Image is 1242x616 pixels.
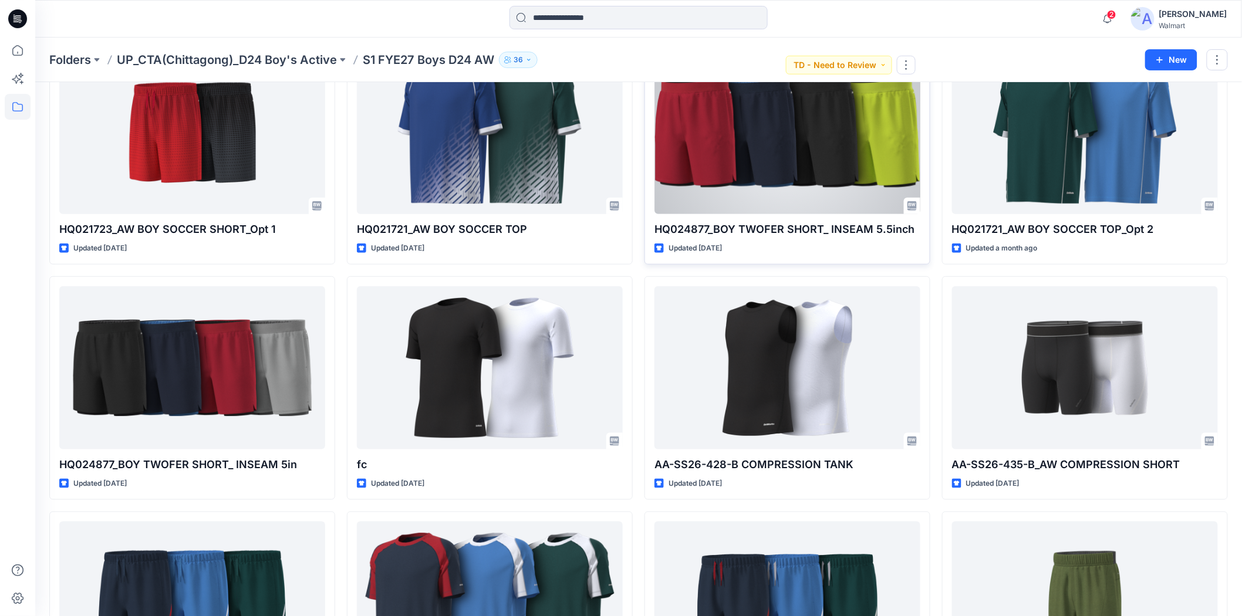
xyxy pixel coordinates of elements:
p: fc [357,456,623,473]
p: Updated [DATE] [371,242,424,255]
a: UP_CTA(Chittagong)_D24 Boy's Active [117,52,337,68]
p: HQ021721_AW BOY SOCCER TOP [357,221,623,238]
p: S1 FYE27 Boys D24 AW [363,52,494,68]
a: HQ024877_BOY TWOFER SHORT_ INSEAM 5.5inch [654,51,920,214]
a: Folders [49,52,91,68]
a: HQ021721_AW BOY SOCCER TOP [357,51,623,214]
p: HQ021723_AW BOY SOCCER SHORT_Opt 1 [59,221,325,238]
button: New [1145,49,1197,70]
p: HQ021721_AW BOY SOCCER TOP_Opt 2 [952,221,1218,238]
a: AA-SS26-435-B_AW COMPRESSION SHORT [952,286,1218,449]
a: HQ024877_BOY TWOFER SHORT_ INSEAM 5in [59,286,325,449]
p: Updated [DATE] [966,478,1020,490]
p: Updated [DATE] [371,478,424,490]
p: 36 [514,53,523,66]
button: 36 [499,52,538,68]
p: HQ024877_BOY TWOFER SHORT_ INSEAM 5in [59,456,325,473]
p: AA-SS26-428-B COMPRESSION TANK [654,456,920,473]
p: Updated [DATE] [669,242,722,255]
p: Updated [DATE] [669,478,722,490]
a: HQ021723_AW BOY SOCCER SHORT_Opt 1 [59,51,325,214]
div: [PERSON_NAME] [1159,7,1227,21]
p: Updated a month ago [966,242,1038,255]
div: Walmart [1159,21,1227,30]
a: fc [357,286,623,449]
a: HQ021721_AW BOY SOCCER TOP_Opt 2 [952,51,1218,214]
p: AA-SS26-435-B_AW COMPRESSION SHORT [952,456,1218,473]
a: AA-SS26-428-B COMPRESSION TANK [654,286,920,449]
p: Updated [DATE] [73,242,127,255]
img: avatar [1131,7,1155,31]
p: Updated [DATE] [73,478,127,490]
span: 2 [1107,10,1116,19]
p: HQ024877_BOY TWOFER SHORT_ INSEAM 5.5inch [654,221,920,238]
